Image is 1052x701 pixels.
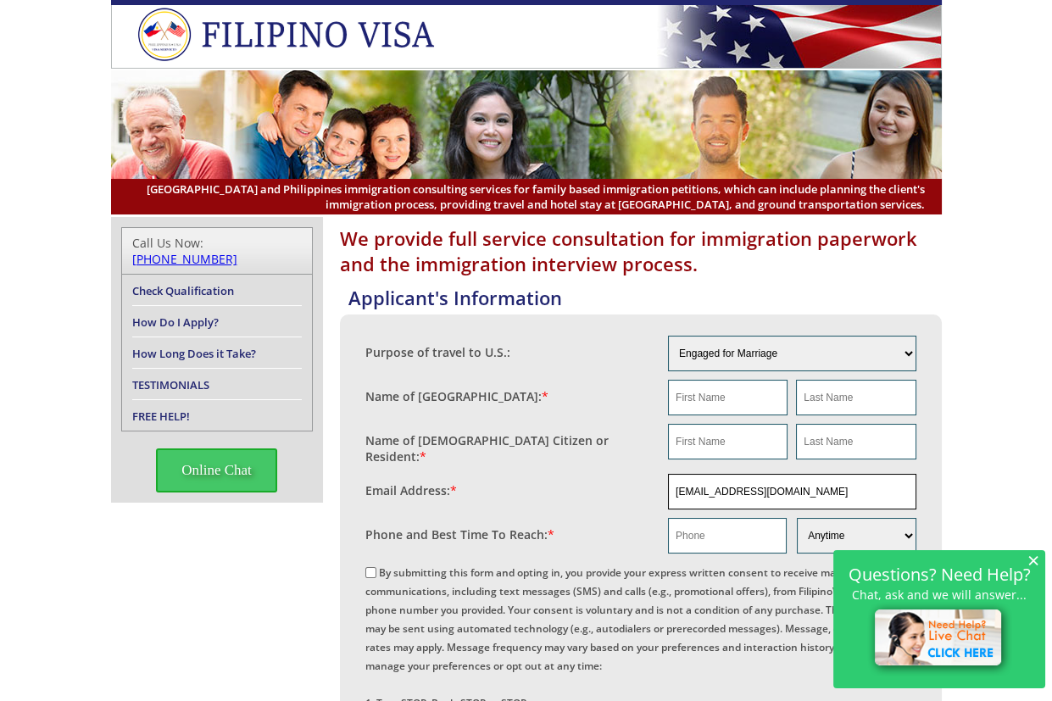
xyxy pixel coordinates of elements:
h1: We provide full service consultation for immigration paperwork and the immigration interview proc... [340,225,942,276]
span: Online Chat [156,448,277,492]
h2: Questions? Need Help? [842,567,1037,581]
span: [GEOGRAPHIC_DATA] and Philippines immigration consulting services for family based immigration pe... [128,181,925,212]
input: Phone [668,518,787,554]
input: Email Address [668,474,916,509]
a: How Long Does it Take? [132,346,256,361]
input: First Name [668,380,788,415]
label: Purpose of travel to U.S.: [365,344,510,360]
a: How Do I Apply? [132,314,219,330]
h4: Applicant's Information [348,285,942,310]
div: Call Us Now: [132,235,302,267]
input: Last Name [796,424,916,459]
label: Name of [GEOGRAPHIC_DATA]: [365,388,548,404]
a: [PHONE_NUMBER] [132,251,237,267]
select: Phone and Best Reach Time are required. [797,518,916,554]
input: First Name [668,424,788,459]
label: Phone and Best Time To Reach: [365,526,554,542]
a: TESTIMONIALS [132,377,209,392]
input: Last Name [796,380,916,415]
a: FREE HELP! [132,409,190,424]
input: By submitting this form and opting in, you provide your express written consent to receive market... [365,567,376,578]
span: × [1027,553,1039,567]
label: Name of [DEMOGRAPHIC_DATA] Citizen or Resident: [365,432,652,465]
a: Check Qualification [132,283,234,298]
img: live-chat-icon.png [867,602,1012,676]
label: Email Address: [365,482,457,498]
p: Chat, ask and we will answer... [842,587,1037,602]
